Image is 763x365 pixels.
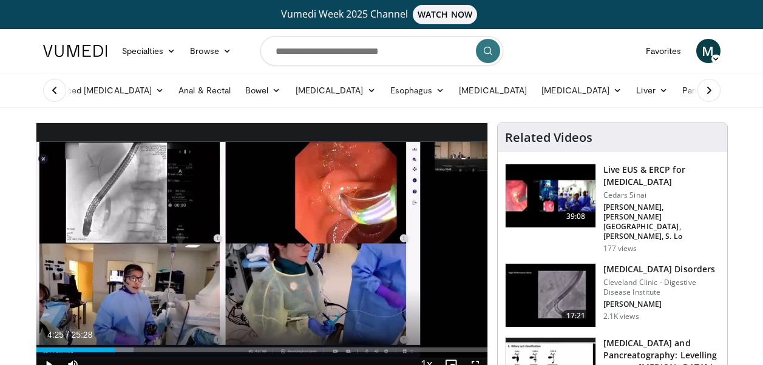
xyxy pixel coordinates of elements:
h3: [MEDICAL_DATA] Disorders [603,263,720,275]
span: / [67,330,69,340]
a: [MEDICAL_DATA] [452,78,534,102]
img: VuMedi Logo [43,45,107,57]
a: Specialties [115,39,183,63]
a: [MEDICAL_DATA] [534,78,629,102]
a: Anal & Rectal [171,78,238,102]
a: Liver [629,78,674,102]
span: 25:28 [71,330,92,340]
div: Progress Bar [36,347,487,352]
p: 2.1K views [603,312,639,321]
h4: Related Videos [505,130,592,145]
span: 39:08 [561,210,591,223]
span: 17:21 [561,310,591,322]
p: [PERSON_NAME] [603,300,720,309]
p: 177 views [603,244,637,253]
p: Cleveland Clinic - Digestive Disease Institute [603,278,720,297]
img: 2be06fa1-8f42-4bab-b66d-9367dd3d8d02.150x105_q85_crop-smart_upscale.jpg [506,264,595,327]
p: Cedars Sinai [603,190,720,200]
img: 988aa6cd-5af5-4b12-ac8b-5ddcd403959d.150x105_q85_crop-smart_upscale.jpg [506,164,595,227]
a: Favorites [639,39,689,63]
a: 17:21 [MEDICAL_DATA] Disorders Cleveland Clinic - Digestive Disease Institute [PERSON_NAME] 2.1K ... [505,263,720,327]
a: Browse [183,39,239,63]
a: Advanced [MEDICAL_DATA] [36,78,172,102]
a: 39:08 Live EUS & ERCP for [MEDICAL_DATA] Cedars Sinai [PERSON_NAME], [PERSON_NAME][GEOGRAPHIC_DAT... [505,164,720,253]
a: Bowel [238,78,288,102]
a: Esophagus [383,78,452,102]
a: M [696,39,721,63]
a: [MEDICAL_DATA] [288,78,383,102]
p: [PERSON_NAME], [PERSON_NAME][GEOGRAPHIC_DATA], [PERSON_NAME], S. Lo [603,203,720,241]
span: WATCH NOW [413,5,477,24]
input: Search topics, interventions [260,36,503,65]
h3: Live EUS & ERCP for [MEDICAL_DATA] [603,164,720,188]
a: Vumedi Week 2025 ChannelWATCH NOW [45,5,719,24]
span: 4:25 [47,330,64,340]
